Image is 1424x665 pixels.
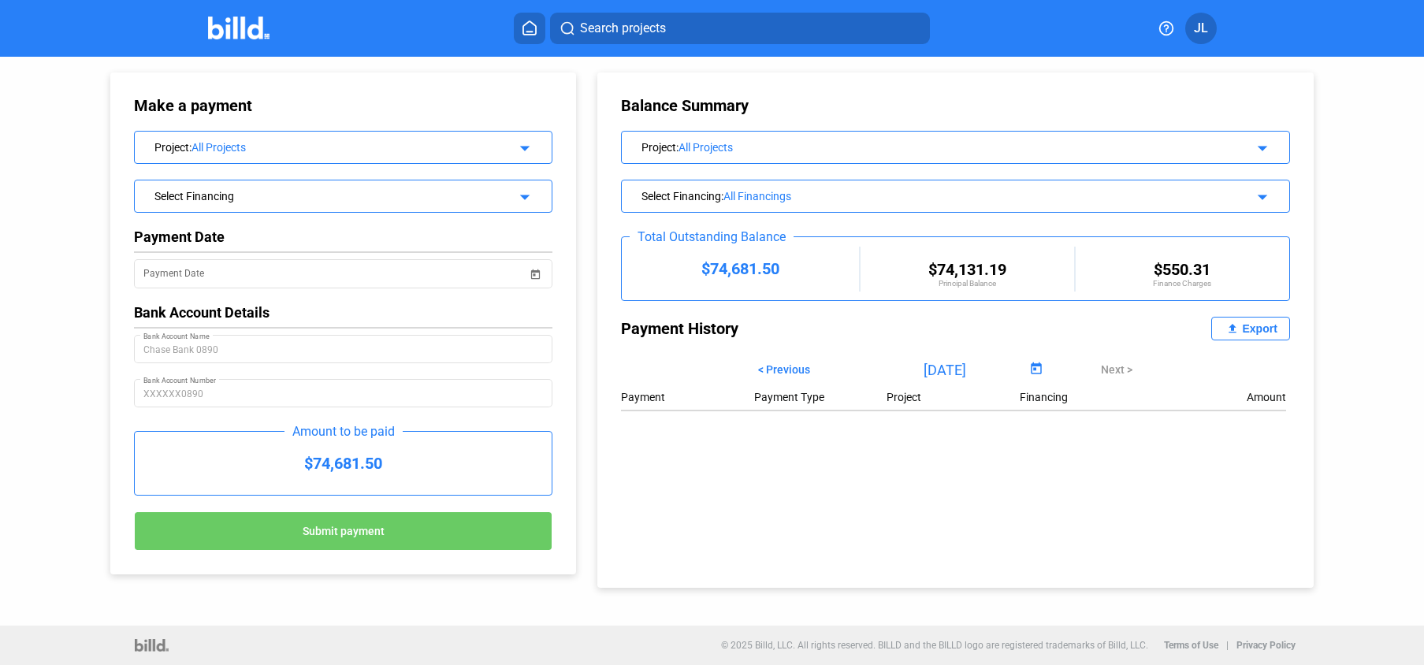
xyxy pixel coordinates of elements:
div: Payment Date [134,228,552,245]
img: Billd Company Logo [208,17,270,39]
div: All Projects [191,141,494,154]
div: Balance Summary [621,96,1290,115]
mat-icon: arrow_drop_down [513,185,532,204]
div: All Financings [723,190,1206,202]
div: $550.31 [1076,260,1289,279]
div: Amount to be paid [284,424,403,439]
p: | [1226,640,1229,651]
span: Search projects [580,19,666,38]
div: $74,681.50 [135,432,552,495]
div: Total Outstanding Balance [630,229,794,244]
span: Submit payment [303,526,385,538]
b: Terms of Use [1164,640,1218,651]
div: Make a payment [134,96,385,115]
mat-icon: arrow_drop_down [513,136,532,155]
b: Privacy Policy [1236,640,1296,651]
mat-icon: arrow_drop_down [1251,185,1270,204]
div: Payment Type [754,391,887,403]
div: $74,131.19 [861,260,1074,279]
span: < Previous [758,363,810,376]
span: Next > [1101,363,1132,376]
div: $74,681.50 [622,259,859,278]
span: JL [1194,19,1208,38]
button: JL [1185,13,1217,44]
button: Export [1211,317,1290,340]
div: Project [641,138,1206,154]
div: Payment [621,391,754,403]
div: Project [887,391,1020,403]
button: Open calendar [1025,359,1047,381]
div: Bank Account Details [134,304,552,321]
div: Finance Charges [1076,279,1289,288]
div: Export [1242,322,1277,335]
span: : [189,141,191,154]
button: < Previous [746,356,822,383]
img: logo [135,639,169,652]
div: Amount [1247,391,1286,403]
div: Select Financing [154,187,494,202]
div: Project [154,138,494,154]
mat-icon: arrow_drop_down [1251,136,1270,155]
button: Next > [1089,356,1144,383]
button: Submit payment [134,511,552,551]
div: Financing [1020,391,1153,403]
p: © 2025 Billd, LLC. All rights reserved. BILLD and the BILLD logo are registered trademarks of Bil... [721,640,1148,651]
div: Principal Balance [861,279,1074,288]
span: : [721,190,723,202]
div: Select Financing [641,187,1206,202]
button: Search projects [550,13,930,44]
div: All Projects [679,141,1206,154]
button: Open calendar [528,257,544,273]
span: : [676,141,679,154]
div: Payment History [621,317,955,340]
mat-icon: file_upload [1223,319,1242,338]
